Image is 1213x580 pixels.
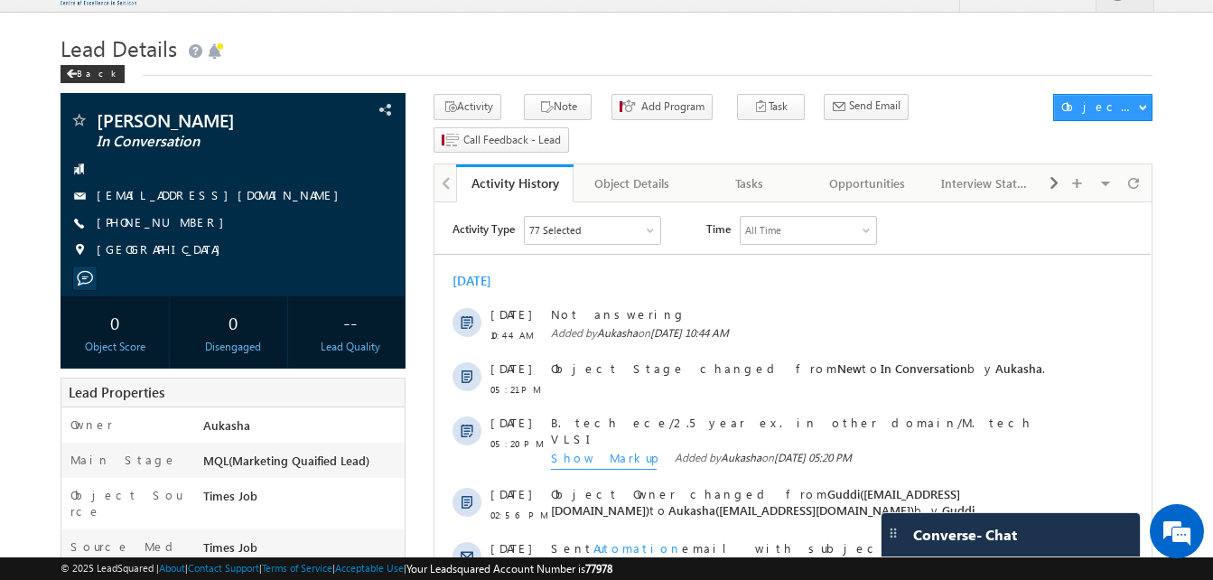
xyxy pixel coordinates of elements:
[262,562,332,574] a: Terms of Service
[97,111,309,129] span: [PERSON_NAME]
[18,14,80,41] span: Activity Type
[117,338,633,386] span: Welcome to the Executive MTech in VLSI Design - Your Journey Begins Now!
[824,173,910,194] div: Opportunities
[188,562,259,574] a: Contact Support
[434,127,569,154] button: Call Feedback - Lead
[183,305,283,339] div: 0
[31,95,76,118] img: d_60004797649_company_0_60004797649
[61,65,125,83] div: Back
[301,305,400,339] div: --
[117,338,640,401] div: by [PERSON_NAME]<[EMAIL_ADDRESS][DOMAIN_NAME]>.
[70,538,186,571] label: Source Medium
[199,452,405,477] div: MQL(Marketing Quaified Lead)
[117,417,640,434] div: .
[588,173,675,194] div: Object Details
[94,95,303,118] div: Chat with us now
[56,158,97,174] span: [DATE]
[574,164,691,202] a: Object Details
[824,94,909,120] button: Send Email
[159,338,247,353] span: Automation
[56,359,110,391] span: 08:26 PM
[56,104,97,120] span: [DATE]
[296,9,340,52] div: Minimize live chat window
[737,94,805,120] button: Task
[69,383,164,401] span: Lead Properties
[886,526,900,540] img: carter-drag
[446,158,533,173] span: In Conversation
[913,527,1017,543] span: Converse - Chat
[277,417,360,433] span: details
[199,487,405,512] div: Times Job
[97,133,309,151] span: In Conversation
[95,20,146,36] div: 77 Selected
[470,174,560,192] div: Activity History
[561,158,608,173] span: Aukasha
[216,124,294,137] span: [DATE] 10:44 AM
[56,304,110,321] span: 02:56 PM
[524,94,592,120] button: Note
[159,562,185,574] a: About
[117,417,263,433] span: Object Capture:
[61,560,612,577] span: © 2025 LeadSquared | | | | |
[56,338,97,354] span: [DATE]
[61,64,134,80] a: Back
[272,14,296,41] span: Time
[117,158,611,173] span: Object Stage changed from to by .
[311,20,347,36] div: All Time
[56,438,110,471] span: 08:26 PM
[70,487,186,519] label: Object Source
[692,164,809,202] a: Tasks
[240,248,417,267] span: Added by on
[927,164,1044,202] a: Interview Status
[849,98,900,114] span: Send Email
[406,562,612,575] span: Your Leadsquared Account Number is
[203,417,250,433] span: Aukasha
[65,305,164,339] div: 0
[97,187,348,202] a: [EMAIL_ADDRESS][DOMAIN_NAME]
[117,284,543,315] span: Object Owner changed from to by .
[56,284,97,300] span: [DATE]
[56,125,110,141] span: 10:44 AM
[1061,98,1138,115] div: Object Actions
[56,212,97,229] span: [DATE]
[70,416,113,433] label: Owner
[941,173,1028,194] div: Interview Status
[199,538,405,564] div: Times Job
[434,94,501,120] button: Activity
[117,212,640,245] span: B. tech ece/2.5 year ex. in other domain/M. tech VLSI
[335,562,404,574] a: Acceptable Use
[611,94,713,120] button: Add Program
[23,167,330,435] textarea: Type your message and hit 'Enter'
[809,164,927,202] a: Opportunities
[97,214,233,232] span: [PHONE_NUMBER]
[340,248,417,262] span: [DATE] 05:20 PM
[61,33,177,62] span: Lead Details
[117,248,222,267] span: Show Markup
[117,123,640,139] span: Added by on
[706,173,793,194] div: Tasks
[117,104,640,120] span: Not answering
[508,300,540,315] span: Guddi
[97,241,229,259] span: [GEOGRAPHIC_DATA]
[18,70,77,87] div: [DATE]
[183,339,283,355] div: Disengaged
[90,14,226,42] div: Sales Activity,Program,Email Bounced,Email Link Clicked,Email Marked Spam & 72 more..
[117,338,455,353] span: Sent email with subject
[234,300,480,315] span: Aukasha([EMAIL_ADDRESS][DOMAIN_NAME])
[641,98,704,115] span: Add Program
[403,158,427,173] span: New
[301,339,400,355] div: Lead Quality
[117,284,526,315] span: Guddi([EMAIL_ADDRESS][DOMAIN_NAME])
[70,452,177,468] label: Main Stage
[456,164,574,202] a: Activity History
[1053,94,1152,121] button: Object Actions
[56,417,97,434] span: [DATE]
[246,451,328,475] em: Start Chat
[463,132,561,148] span: Call Feedback - Lead
[56,179,110,195] span: 05:21 PM
[286,248,327,262] span: Aukasha
[585,562,612,575] span: 77978
[56,233,110,249] span: 05:20 PM
[65,339,164,355] div: Object Score
[163,124,203,137] span: Aukasha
